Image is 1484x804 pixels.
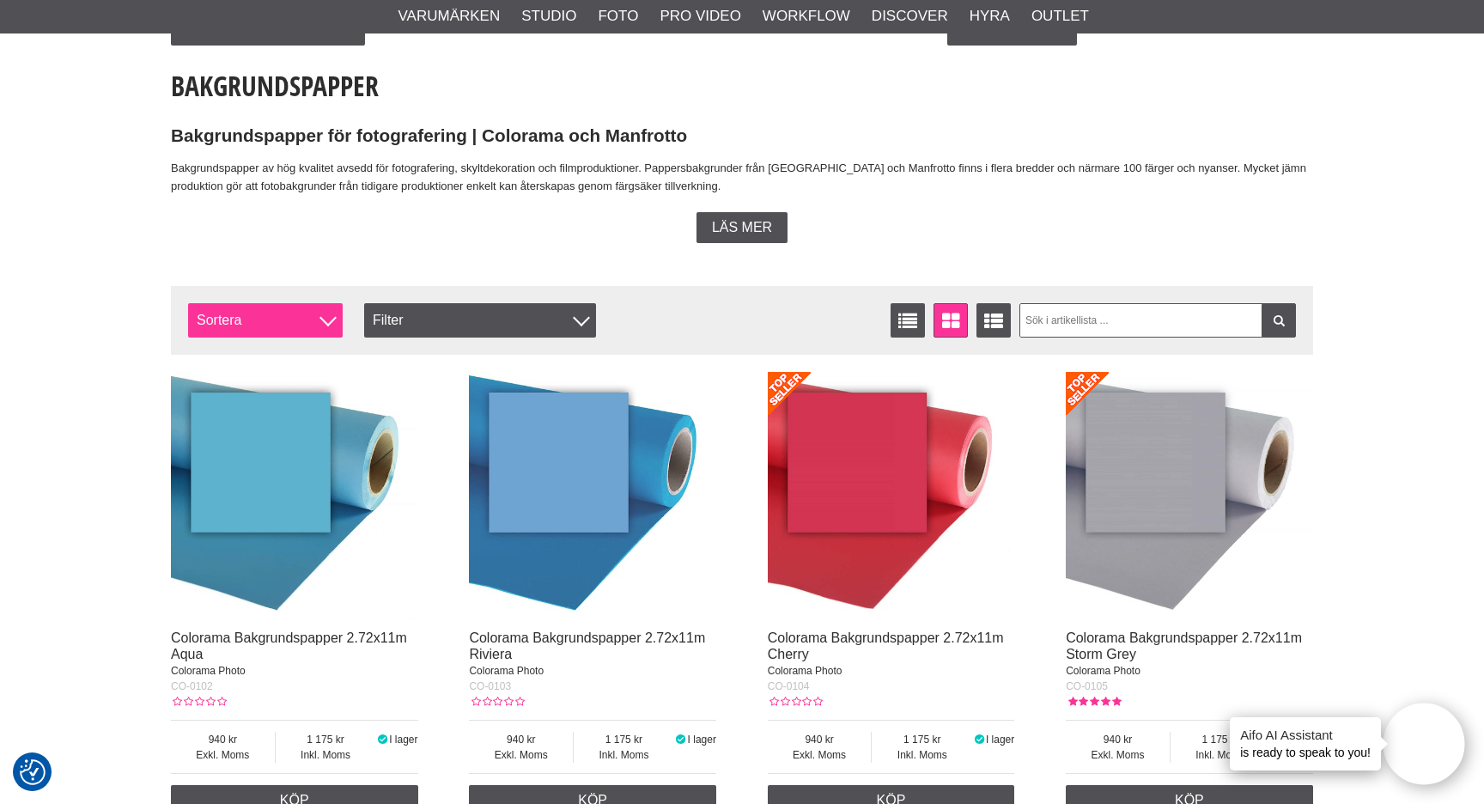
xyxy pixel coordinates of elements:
[768,694,823,710] div: Kundbetyg: 0
[891,303,925,338] a: Listvisning
[1066,665,1140,677] span: Colorama Photo
[674,734,688,746] i: I lager
[872,732,972,747] span: 1 175
[389,734,417,746] span: I lager
[574,747,674,763] span: Inkl. Moms
[469,665,544,677] span: Colorama Photo
[972,734,986,746] i: I lager
[469,694,524,710] div: Kundbetyg: 0
[521,5,576,27] a: Studio
[171,694,226,710] div: Kundbetyg: 0
[469,680,511,692] span: CO-0103
[171,665,246,677] span: Colorama Photo
[768,630,1004,661] a: Colorama Bakgrundspapper 2.72x11m Cherry
[872,5,948,27] a: Discover
[712,220,772,235] span: Läs mer
[171,732,275,747] span: 940
[768,665,842,677] span: Colorama Photo
[598,5,638,27] a: Foto
[660,5,740,27] a: Pro Video
[276,732,376,747] span: 1 175
[970,5,1010,27] a: Hyra
[1171,747,1271,763] span: Inkl. Moms
[276,747,376,763] span: Inkl. Moms
[1262,303,1296,338] a: Filtrera
[1171,732,1271,747] span: 1 175
[398,5,501,27] a: Varumärken
[872,747,972,763] span: Inkl. Moms
[763,5,850,27] a: Workflow
[171,747,275,763] span: Exkl. Moms
[20,757,46,788] button: Samtyckesinställningar
[469,372,716,619] img: Colorama Bakgrundspapper 2.72x11m Riviera
[171,680,213,692] span: CO-0102
[20,759,46,785] img: Revisit consent button
[171,630,407,661] a: Colorama Bakgrundspapper 2.72x11m Aqua
[1066,732,1170,747] span: 940
[768,372,1015,619] img: Colorama Bakgrundspapper 2.72x11m Cherry
[171,160,1313,196] p: Bakgrundspapper av hög kvalitet avsedd för fotografering, skyltdekoration och filmproduktioner. P...
[768,680,810,692] span: CO-0104
[768,747,872,763] span: Exkl. Moms
[188,303,343,338] span: Sortera
[986,734,1014,746] span: I lager
[469,747,573,763] span: Exkl. Moms
[1019,303,1297,338] input: Sök i artikellista ...
[768,732,872,747] span: 940
[171,67,1313,105] h1: Bakgrundspapper
[375,734,389,746] i: I lager
[1066,680,1108,692] span: CO-0105
[1066,694,1121,710] div: Kundbetyg: 5.00
[1031,5,1089,27] a: Outlet
[1066,630,1302,661] a: Colorama Bakgrundspapper 2.72x11m Storm Grey
[469,630,705,661] a: Colorama Bakgrundspapper 2.72x11m Riviera
[364,303,596,338] div: Filter
[1230,717,1381,770] div: is ready to speak to you!
[688,734,716,746] span: I lager
[171,372,418,619] img: Colorama Bakgrundspapper 2.72x11m Aqua
[574,732,674,747] span: 1 175
[171,124,1313,149] h2: Bakgrundspapper för fotografering | Colorama och Manfrotto
[469,732,573,747] span: 940
[1066,747,1170,763] span: Exkl. Moms
[934,303,968,338] a: Fönstervisning
[1066,372,1313,619] img: Colorama Bakgrundspapper 2.72x11m Storm Grey
[976,303,1011,338] a: Utökad listvisning
[1240,726,1371,744] h4: Aifo AI Assistant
